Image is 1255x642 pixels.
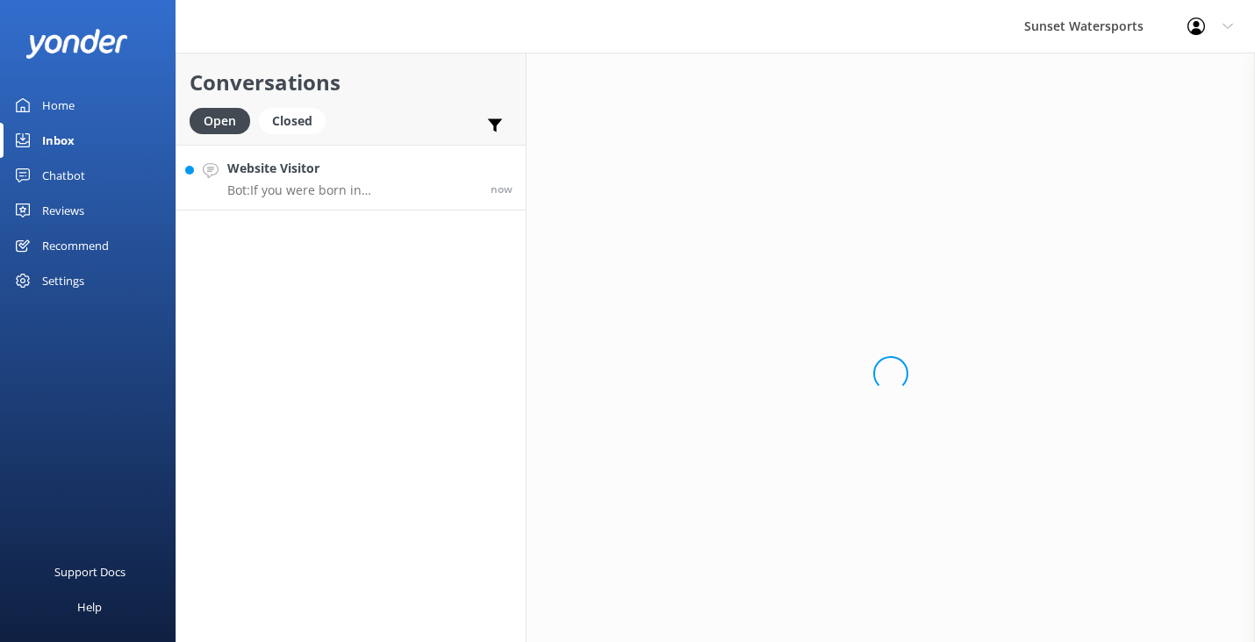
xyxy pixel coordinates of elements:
h2: Conversations [190,66,513,99]
div: Open [190,108,250,134]
p: Bot: If you were born in [DEMOGRAPHIC_DATA], you do not need to take the [US_STATE] Boater Safety... [227,182,477,198]
div: Recommend [42,228,109,263]
div: Home [42,88,75,123]
img: yonder-white-logo.png [26,29,127,58]
div: Reviews [42,193,84,228]
div: Help [77,589,102,624]
div: Inbox [42,123,75,158]
h4: Website Visitor [227,159,477,178]
div: Support Docs [54,554,125,589]
a: Website VisitorBot:If you were born in [DEMOGRAPHIC_DATA], you do not need to take the [US_STATE]... [176,145,526,210]
a: Closed [259,111,334,130]
div: Settings [42,263,84,298]
a: Open [190,111,259,130]
div: Chatbot [42,158,85,193]
div: Closed [259,108,326,134]
span: 07:36pm 09-Aug-2025 (UTC -05:00) America/Cancun [491,182,513,196]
